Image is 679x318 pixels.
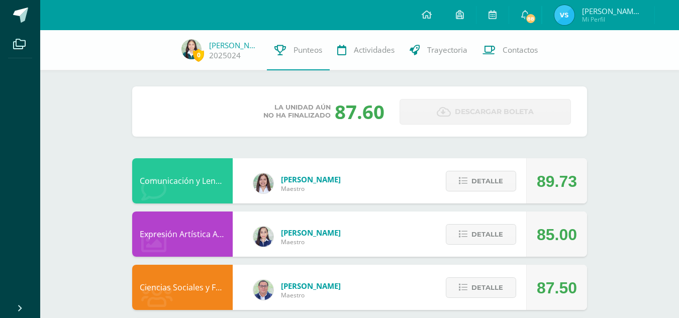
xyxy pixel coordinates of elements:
span: Actividades [354,45,395,55]
img: 77f6c6152d0f455c8775ae6af4b03fb2.png [181,39,202,59]
span: [PERSON_NAME] [281,228,341,238]
img: 9ac376e517150ea7a947938ae8e8916a.png [554,5,574,25]
span: Detalle [471,172,503,190]
span: Detalle [471,278,503,297]
div: Comunicación y Lenguaje, Inglés [132,158,233,203]
span: [PERSON_NAME] [US_STATE] [582,6,642,16]
a: Actividades [330,30,402,70]
button: Detalle [446,224,516,245]
button: Detalle [446,277,516,298]
div: 87.60 [335,98,384,125]
span: [PERSON_NAME] [281,174,341,184]
span: La unidad aún no ha finalizado [263,103,331,120]
span: Descargar boleta [455,99,534,124]
span: Maestro [281,238,341,246]
span: [PERSON_NAME] [281,281,341,291]
span: Punteos [294,45,322,55]
img: acecb51a315cac2de2e3deefdb732c9f.png [253,173,273,193]
a: Trayectoria [402,30,475,70]
a: [PERSON_NAME] [209,40,259,50]
div: Ciencias Sociales y Formación Ciudadana [132,265,233,310]
img: 360951c6672e02766e5b7d72674f168c.png [253,227,273,247]
div: 85.00 [537,212,577,257]
div: Expresión Artística ARTES PLÁSTICAS [132,211,233,257]
div: 87.50 [537,265,577,310]
span: Maestro [281,184,341,193]
span: Contactos [503,45,538,55]
span: 0 [193,49,204,61]
span: 88 [525,13,536,24]
a: 2025024 [209,50,241,61]
button: Detalle [446,171,516,191]
a: Contactos [475,30,545,70]
img: c1c1b07ef08c5b34f56a5eb7b3c08b85.png [253,280,273,300]
div: 89.73 [537,159,577,204]
span: Detalle [471,225,503,244]
span: Trayectoria [427,45,467,55]
span: Mi Perfil [582,15,642,24]
a: Punteos [267,30,330,70]
span: Maestro [281,291,341,299]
